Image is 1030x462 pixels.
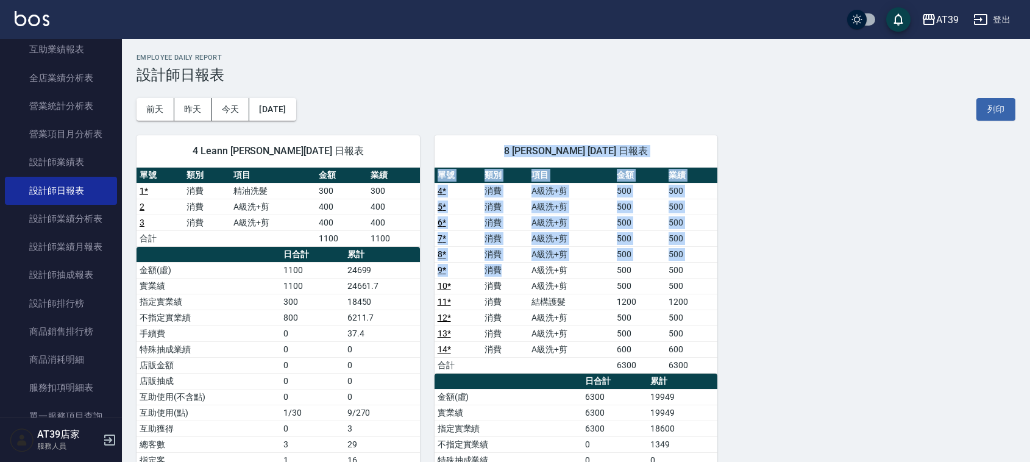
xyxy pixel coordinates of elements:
td: 18600 [647,421,717,436]
td: 0 [344,389,420,405]
td: A級洗+剪 [230,215,316,230]
td: 合計 [137,230,183,246]
td: 互助使用(點) [137,405,280,421]
td: 300 [280,294,344,310]
button: 前天 [137,98,174,121]
td: 29 [344,436,420,452]
td: 3 [344,421,420,436]
td: 1349 [647,436,717,452]
a: 全店業績分析表 [5,64,117,92]
td: 500 [666,262,717,278]
td: 0 [344,357,420,373]
th: 項目 [230,168,316,183]
td: 合計 [435,357,481,373]
img: Person [10,428,34,452]
a: 服務扣項明細表 [5,374,117,402]
td: 500 [614,199,666,215]
td: 6300 [582,421,647,436]
button: AT39 [917,7,964,32]
td: 1100 [280,278,344,294]
th: 類別 [183,168,230,183]
a: 設計師業績表 [5,148,117,176]
h2: Employee Daily Report [137,54,1015,62]
td: 1100 [280,262,344,278]
td: 500 [614,262,666,278]
td: 500 [614,183,666,199]
td: 金額(虛) [137,262,280,278]
td: 不指定實業績 [435,436,583,452]
td: 手續費 [137,325,280,341]
button: [DATE] [249,98,296,121]
a: 設計師抽成報表 [5,261,117,289]
td: 1/30 [280,405,344,421]
td: 消費 [183,215,230,230]
td: 37.4 [344,325,420,341]
td: 特殊抽成業績 [137,341,280,357]
button: save [886,7,911,32]
th: 單號 [137,168,183,183]
span: 4 Leann [PERSON_NAME][DATE] 日報表 [151,145,405,157]
a: 設計師業績分析表 [5,205,117,233]
th: 業績 [368,168,419,183]
td: A級洗+剪 [528,278,614,294]
th: 累計 [344,247,420,263]
th: 金額 [316,168,368,183]
td: 500 [666,246,717,262]
td: 24699 [344,262,420,278]
td: 實業績 [435,405,583,421]
button: 登出 [968,9,1015,31]
td: 0 [582,436,647,452]
td: 實業績 [137,278,280,294]
p: 服務人員 [37,441,99,452]
a: 商品消耗明細 [5,346,117,374]
td: 0 [344,373,420,389]
button: 今天 [212,98,250,121]
div: AT39 [936,12,959,27]
td: 19949 [647,405,717,421]
img: Logo [15,11,49,26]
th: 單號 [435,168,481,183]
td: A級洗+剪 [230,199,316,215]
td: 500 [666,230,717,246]
td: 800 [280,310,344,325]
td: 18450 [344,294,420,310]
td: 互助使用(不含點) [137,389,280,405]
td: 店販抽成 [137,373,280,389]
a: 互助業績報表 [5,35,117,63]
td: 500 [614,215,666,230]
td: A級洗+剪 [528,246,614,262]
td: 500 [666,310,717,325]
td: 1100 [368,230,419,246]
a: 2 [140,202,144,211]
td: 500 [666,183,717,199]
td: 500 [614,278,666,294]
td: 3 [280,436,344,452]
td: 消費 [481,230,528,246]
td: A級洗+剪 [528,215,614,230]
button: 昨天 [174,98,212,121]
td: 500 [666,278,717,294]
td: A級洗+剪 [528,341,614,357]
a: 營業統計分析表 [5,92,117,120]
td: 消費 [481,278,528,294]
td: 300 [316,183,368,199]
td: 互助獲得 [137,421,280,436]
td: 400 [316,215,368,230]
td: 指定實業績 [137,294,280,310]
td: 6300 [614,357,666,373]
table: a dense table [435,168,718,374]
td: 500 [614,325,666,341]
th: 類別 [481,168,528,183]
td: 500 [614,246,666,262]
td: 消費 [481,341,528,357]
td: A級洗+剪 [528,262,614,278]
td: 600 [614,341,666,357]
td: 消費 [481,294,528,310]
td: A級洗+剪 [528,199,614,215]
td: 500 [666,325,717,341]
a: 設計師業績月報表 [5,233,117,261]
td: 400 [368,215,419,230]
td: A級洗+剪 [528,325,614,341]
td: 400 [316,199,368,215]
td: 19949 [647,389,717,405]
